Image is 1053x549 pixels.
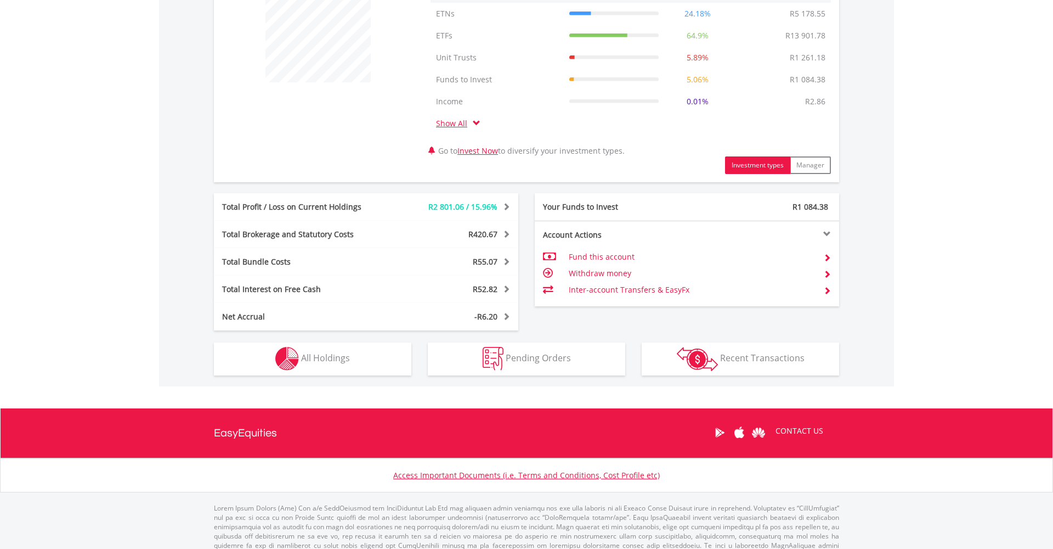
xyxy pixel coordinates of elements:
[790,156,831,174] button: Manager
[535,229,687,240] div: Account Actions
[214,343,411,376] button: All Holdings
[784,69,831,91] td: R1 084.38
[473,256,497,267] span: R55.07
[710,416,729,450] a: Google Play
[214,201,392,212] div: Total Profit / Loss on Current Holdings
[664,3,731,25] td: 24.18%
[642,343,839,376] button: Recent Transactions
[431,69,564,91] td: Funds to Invest
[214,311,392,322] div: Net Accrual
[780,25,831,47] td: R13 901.78
[784,47,831,69] td: R1 261.18
[506,352,571,364] span: Pending Orders
[431,91,564,113] td: Income
[275,347,299,371] img: holdings-wht.png
[393,470,660,480] a: Access Important Documents (i.e. Terms and Conditions, Cost Profile etc)
[569,282,815,298] td: Inter-account Transfers & EasyFx
[428,343,625,376] button: Pending Orders
[792,201,828,212] span: R1 084.38
[725,156,790,174] button: Investment types
[569,249,815,265] td: Fund this account
[214,229,392,240] div: Total Brokerage and Statutory Costs
[664,25,731,47] td: 64.9%
[768,416,831,446] a: CONTACT US
[729,416,749,450] a: Apple
[474,311,497,322] span: -R6.20
[677,347,718,371] img: transactions-zar-wht.png
[214,284,392,295] div: Total Interest on Free Cash
[431,25,564,47] td: ETFs
[664,91,731,113] td: 0.01%
[436,118,473,128] a: Show All
[535,201,687,212] div: Your Funds to Invest
[301,352,350,364] span: All Holdings
[720,352,805,364] span: Recent Transactions
[431,3,564,25] td: ETNs
[428,201,497,212] span: R2 801.06 / 15.96%
[214,256,392,267] div: Total Bundle Costs
[468,229,497,239] span: R420.67
[664,47,731,69] td: 5.89%
[569,265,815,282] td: Withdraw money
[483,347,503,371] img: pending_instructions-wht.png
[784,3,831,25] td: R5 178.55
[457,145,498,156] a: Invest Now
[431,47,564,69] td: Unit Trusts
[473,284,497,294] span: R52.82
[664,69,731,91] td: 5.06%
[800,91,831,113] td: R2.86
[749,416,768,450] a: Huawei
[214,408,277,458] a: EasyEquities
